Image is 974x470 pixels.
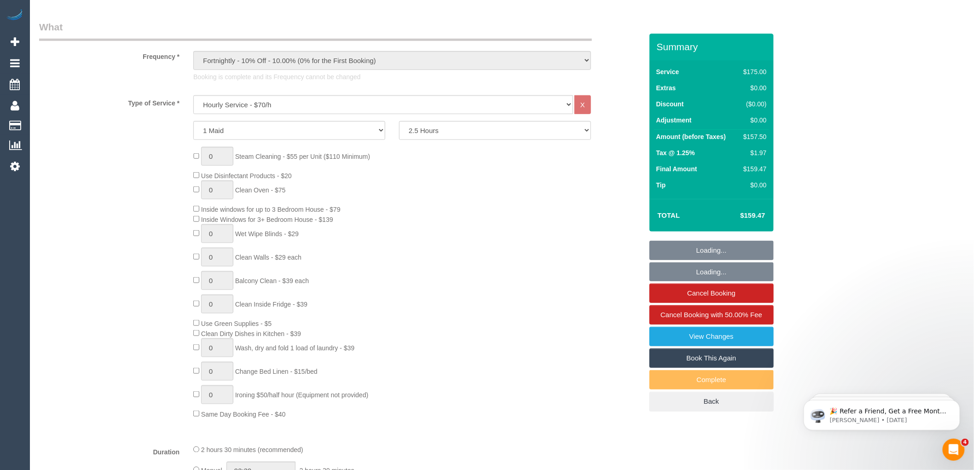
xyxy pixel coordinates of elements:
[201,216,333,223] span: Inside Windows for 3+ Bedroom House - $139
[201,172,292,180] span: Use Disinfectant Products - $20
[713,212,765,220] h4: $159.47
[649,305,774,325] a: Cancel Booking with 50.00% Fee
[6,9,24,22] img: Automaid Logo
[235,391,369,399] span: Ironing $50/half hour (Equipment not provided)
[740,132,766,141] div: $157.50
[649,392,774,411] a: Back
[32,49,186,61] label: Frequency *
[201,447,303,454] span: 2 hours 30 minutes (recommended)
[201,411,286,418] span: Same Day Booking Fee - $40
[962,439,969,446] span: 4
[656,99,684,109] label: Discount
[661,311,762,319] span: Cancel Booking with 50.00% Fee
[740,148,766,157] div: $1.97
[235,301,307,308] span: Clean Inside Fridge - $39
[201,320,272,327] span: Use Green Supplies - $5
[656,148,695,157] label: Tax @ 1.25%
[656,116,692,125] label: Adjustment
[235,344,354,352] span: Wash, dry and fold 1 load of laundry - $39
[656,164,697,174] label: Final Amount
[201,206,341,213] span: Inside windows for up to 3 Bedroom House - $79
[649,327,774,346] a: View Changes
[658,211,680,219] strong: Total
[657,41,769,52] h3: Summary
[201,330,301,337] span: Clean Dirty Dishes in Kitchen - $39
[740,83,766,93] div: $0.00
[649,284,774,303] a: Cancel Booking
[740,180,766,190] div: $0.00
[235,254,301,261] span: Clean Walls - $29 each
[235,230,299,238] span: Wet Wipe Blinds - $29
[740,99,766,109] div: ($0.00)
[235,277,309,284] span: Balcony Clean - $39 each
[943,439,965,461] iframe: Intercom live chat
[235,153,370,160] span: Steam Cleaning - $55 per Unit ($110 Minimum)
[193,72,591,81] p: Booking is complete and its Frequency cannot be changed
[235,186,286,194] span: Clean Oven - $75
[32,95,186,108] label: Type of Service *
[740,116,766,125] div: $0.00
[32,445,186,457] label: Duration
[649,348,774,368] a: Book This Again
[740,164,766,174] div: $159.47
[39,20,592,41] legend: What
[656,180,666,190] label: Tip
[656,132,726,141] label: Amount (before Taxes)
[656,67,679,76] label: Service
[790,381,974,445] iframe: Intercom notifications message
[656,83,676,93] label: Extras
[235,368,318,375] span: Change Bed Linen - $15/bed
[740,67,766,76] div: $175.00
